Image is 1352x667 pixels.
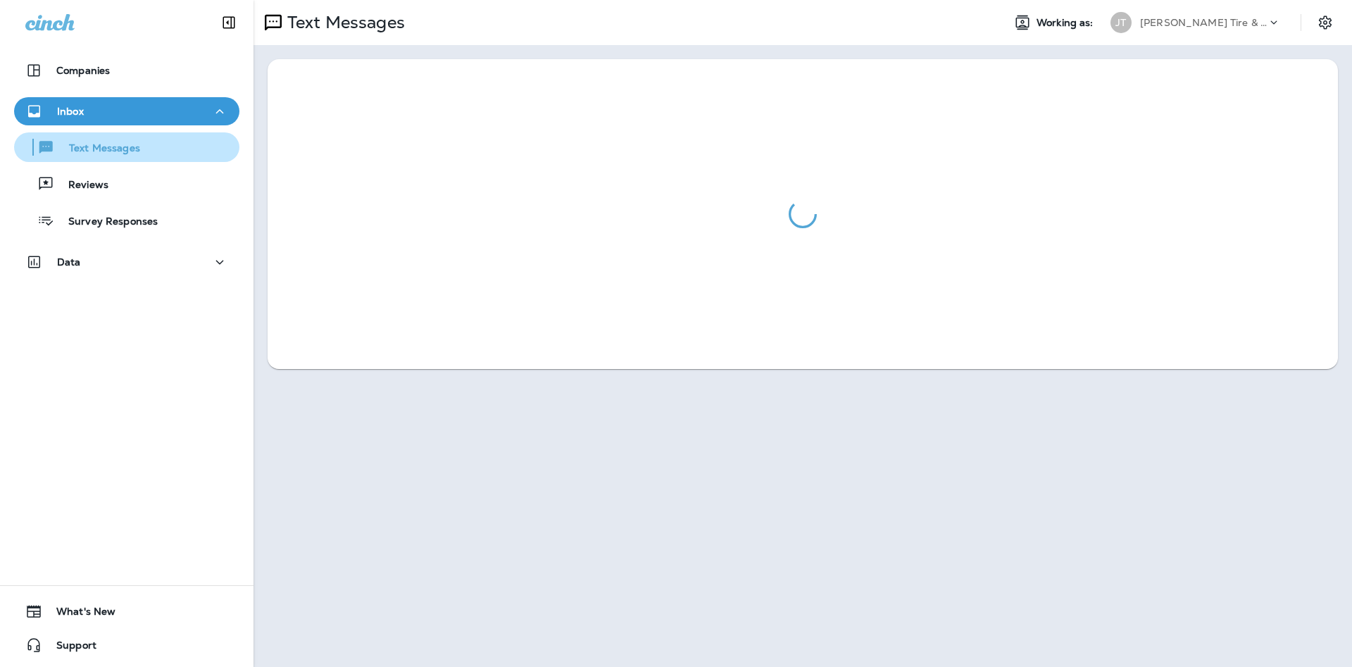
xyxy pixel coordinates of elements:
[1037,17,1096,29] span: Working as:
[57,106,84,117] p: Inbox
[1140,17,1267,28] p: [PERSON_NAME] Tire & Auto
[14,597,239,625] button: What's New
[42,606,115,623] span: What's New
[14,248,239,276] button: Data
[54,179,108,192] p: Reviews
[1313,10,1338,35] button: Settings
[57,256,81,268] p: Data
[14,206,239,235] button: Survey Responses
[14,169,239,199] button: Reviews
[55,142,140,156] p: Text Messages
[1110,12,1132,33] div: JT
[14,631,239,659] button: Support
[282,12,405,33] p: Text Messages
[14,132,239,162] button: Text Messages
[42,640,96,656] span: Support
[14,97,239,125] button: Inbox
[209,8,249,37] button: Collapse Sidebar
[14,56,239,85] button: Companies
[54,216,158,229] p: Survey Responses
[56,65,110,76] p: Companies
